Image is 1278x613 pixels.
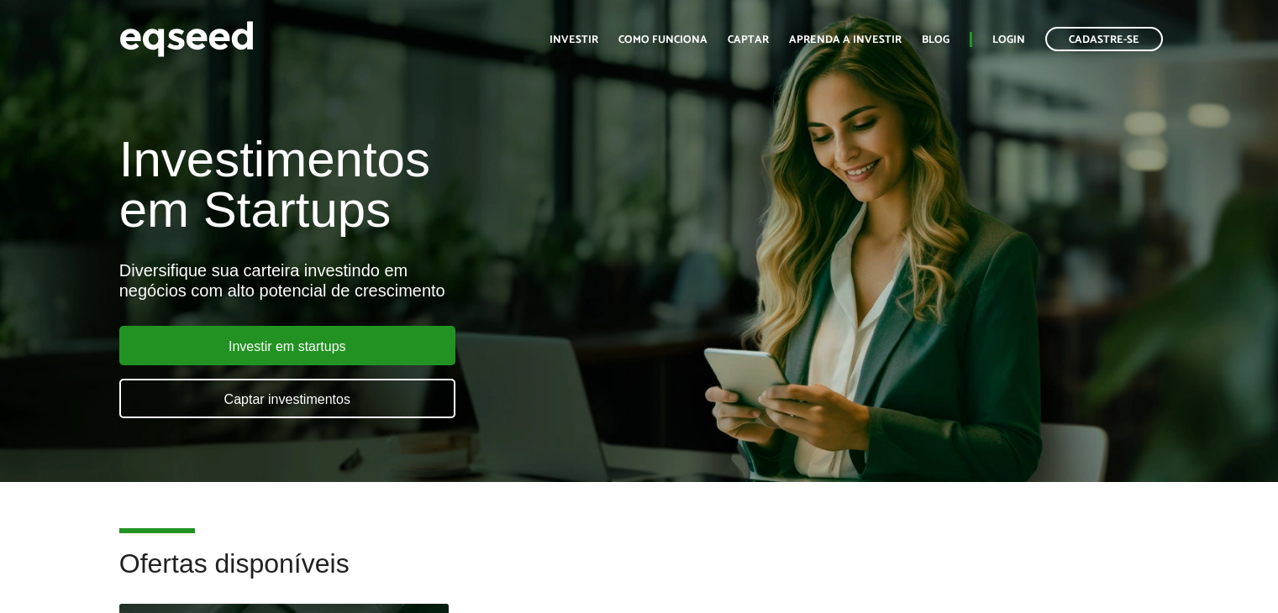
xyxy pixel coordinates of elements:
div: Diversifique sua carteira investindo em negócios com alto potencial de crescimento [119,260,734,301]
a: Captar investimentos [119,379,455,418]
h1: Investimentos em Startups [119,134,734,235]
a: Aprenda a investir [789,34,902,45]
a: Blog [922,34,949,45]
a: Cadastre-se [1045,27,1163,51]
a: Investir [550,34,598,45]
a: Como funciona [618,34,707,45]
img: EqSeed [119,17,254,61]
h2: Ofertas disponíveis [119,549,1160,604]
a: Captar [728,34,769,45]
a: Investir em startups [119,326,455,365]
a: Login [992,34,1025,45]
